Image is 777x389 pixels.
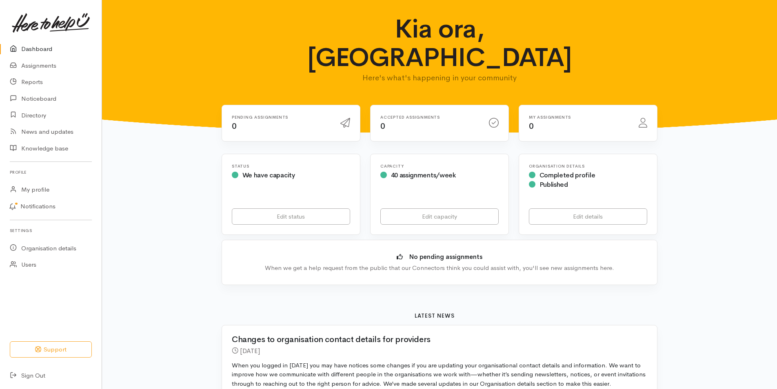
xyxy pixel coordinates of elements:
p: When you logged in [DATE] you may have notices some changes if you are updating your organisation... [232,361,647,389]
span: 0 [529,121,534,131]
h6: Capacity [380,164,499,168]
h2: Changes to organisation contact details for providers [232,335,637,344]
h6: Settings [10,225,92,236]
span: 40 assignments/week [391,171,456,179]
span: 0 [380,121,385,131]
span: We have capacity [242,171,295,179]
h6: Pending assignments [232,115,331,119]
div: When we get a help request from the public that our Connectors think you could assist with, you'l... [234,263,645,273]
time: [DATE] [240,347,260,355]
span: Completed profile [539,171,595,179]
h6: Profile [10,167,92,178]
h6: Accepted assignments [380,115,479,119]
span: Published [539,180,568,189]
a: Edit status [232,208,350,225]
button: Support [10,341,92,358]
h6: Organisation Details [529,164,647,168]
a: Edit details [529,208,647,225]
p: Here's what's happening in your community [281,72,599,84]
a: Edit capacity [380,208,499,225]
b: Latest news [415,312,455,319]
b: No pending assignments [409,253,482,261]
h6: Status [232,164,350,168]
h6: My assignments [529,115,629,119]
h1: Kia ora, [GEOGRAPHIC_DATA] [281,15,599,72]
span: 0 [232,121,237,131]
